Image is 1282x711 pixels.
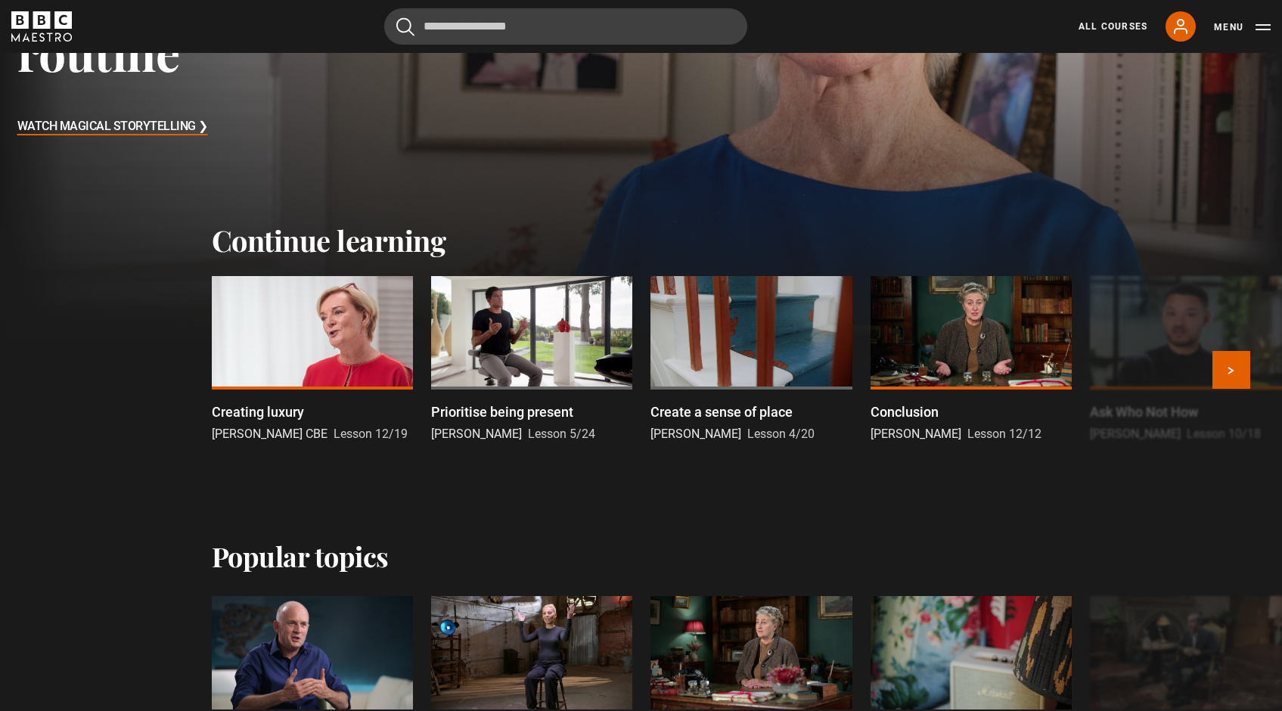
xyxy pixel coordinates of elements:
button: Submit the search query [396,17,414,36]
h3: Watch Magical Storytelling ❯ [17,116,208,138]
p: Create a sense of place [650,402,793,422]
span: Lesson 10/18 [1187,427,1261,441]
svg: BBC Maestro [11,11,72,42]
span: [PERSON_NAME] [871,427,961,441]
a: Creating luxury [PERSON_NAME] CBE Lesson 12/19 [212,276,413,443]
span: Lesson 12/12 [967,427,1041,441]
input: Search [384,8,747,45]
span: [PERSON_NAME] CBE [212,427,327,441]
span: [PERSON_NAME] [650,427,741,441]
h2: Continue learning [212,223,1071,258]
span: Lesson 5/24 [528,427,595,441]
p: Conclusion [871,402,939,422]
a: All Courses [1079,20,1147,33]
span: Lesson 4/20 [747,427,815,441]
a: Create a sense of place [PERSON_NAME] Lesson 4/20 [650,276,852,443]
span: [PERSON_NAME] [1090,427,1181,441]
p: Ask Who Not How [1090,402,1198,422]
h2: Popular topics [212,540,389,572]
p: Creating luxury [212,402,304,422]
span: [PERSON_NAME] [431,427,522,441]
span: Lesson 12/19 [334,427,408,441]
a: Conclusion [PERSON_NAME] Lesson 12/12 [871,276,1072,443]
a: Prioritise being present [PERSON_NAME] Lesson 5/24 [431,276,632,443]
button: Toggle navigation [1214,20,1271,35]
p: Prioritise being present [431,402,573,422]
